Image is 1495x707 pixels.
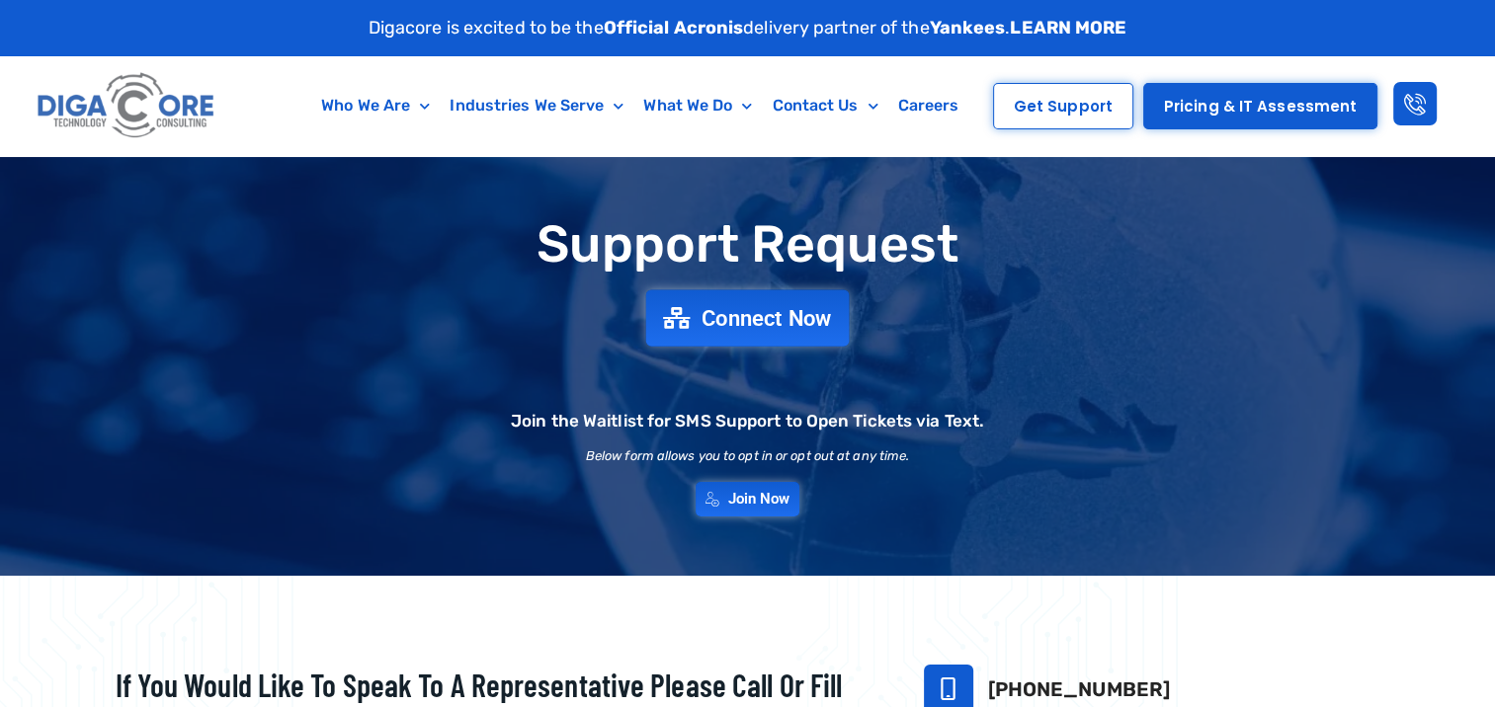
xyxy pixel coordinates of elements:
h2: Below form allows you to opt in or opt out at any time. [586,449,910,462]
a: Who We Are [311,83,440,128]
span: Join Now [728,492,790,507]
a: [PHONE_NUMBER] [988,677,1170,701]
span: Pricing & IT Assessment [1164,99,1357,114]
a: LEARN MORE [1010,17,1126,39]
img: Digacore logo 1 [33,66,221,146]
h2: Join the Waitlist for SMS Support to Open Tickets via Text. [511,413,984,430]
a: Join Now [696,482,800,516]
a: Careers [888,83,969,128]
a: What We Do [633,83,762,128]
span: Connect Now [702,307,832,329]
a: Get Support [993,83,1133,129]
h1: Support Request [66,216,1430,273]
a: Connect Now [646,289,850,346]
a: Pricing & IT Assessment [1143,83,1377,129]
p: Digacore is excited to be the delivery partner of the . [369,15,1127,41]
strong: Yankees [930,17,1006,39]
strong: Official Acronis [604,17,744,39]
span: Get Support [1014,99,1113,114]
nav: Menu [300,83,980,128]
a: Contact Us [762,83,887,128]
a: Industries We Serve [440,83,633,128]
